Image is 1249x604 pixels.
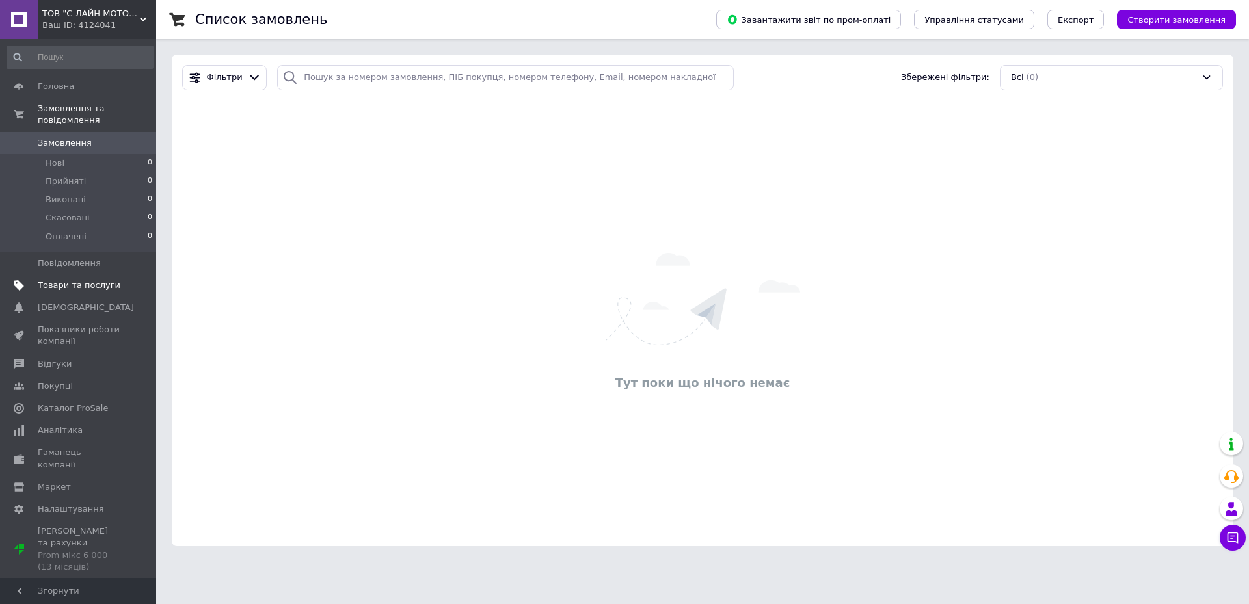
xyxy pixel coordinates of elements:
[178,374,1227,391] div: Тут поки що нічого немає
[38,402,108,414] span: Каталог ProSale
[38,280,120,291] span: Товари та послуги
[277,65,734,90] input: Пошук за номером замовлення, ПІБ покупця, номером телефону, Email, номером накладної
[7,46,154,69] input: Пошук
[727,14,891,25] span: Завантажити звіт по пром-оплаті
[1058,15,1094,25] span: Експорт
[38,549,120,573] div: Prom мікс 6 000 (13 місяців)
[148,194,152,205] span: 0
[38,81,74,92] span: Головна
[38,525,120,573] span: [PERSON_NAME] та рахунки
[46,194,86,205] span: Виконані
[38,324,120,347] span: Показники роботи компанії
[1220,525,1246,551] button: Чат з покупцем
[914,10,1034,29] button: Управління статусами
[38,137,92,149] span: Замовлення
[46,176,86,187] span: Прийняті
[38,302,134,313] span: [DEMOGRAPHIC_DATA]
[38,103,156,126] span: Замовлення та повідомлення
[716,10,901,29] button: Завантажити звіт по пром-оплаті
[1127,15,1226,25] span: Створити замовлення
[46,212,90,224] span: Скасовані
[38,503,104,515] span: Налаштування
[38,481,71,493] span: Маркет
[42,20,156,31] div: Ваш ID: 4124041
[901,72,989,84] span: Збережені фільтри:
[38,425,83,436] span: Аналітика
[148,212,152,224] span: 0
[38,380,73,392] span: Покупці
[148,176,152,187] span: 0
[207,72,243,84] span: Фільтри
[1104,14,1236,24] a: Створити замовлення
[46,157,64,169] span: Нові
[46,231,87,243] span: Оплачені
[148,157,152,169] span: 0
[38,257,101,269] span: Повідомлення
[924,15,1024,25] span: Управління статусами
[1011,72,1024,84] span: Всі
[148,231,152,243] span: 0
[1117,10,1236,29] button: Створити замовлення
[38,447,120,470] span: Гаманець компанії
[195,12,327,27] h1: Список замовлень
[1047,10,1105,29] button: Експорт
[38,358,72,370] span: Відгуки
[1027,72,1038,82] span: (0)
[42,8,140,20] span: ТОВ "С-ЛАЙН МОТОРС ЮА"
